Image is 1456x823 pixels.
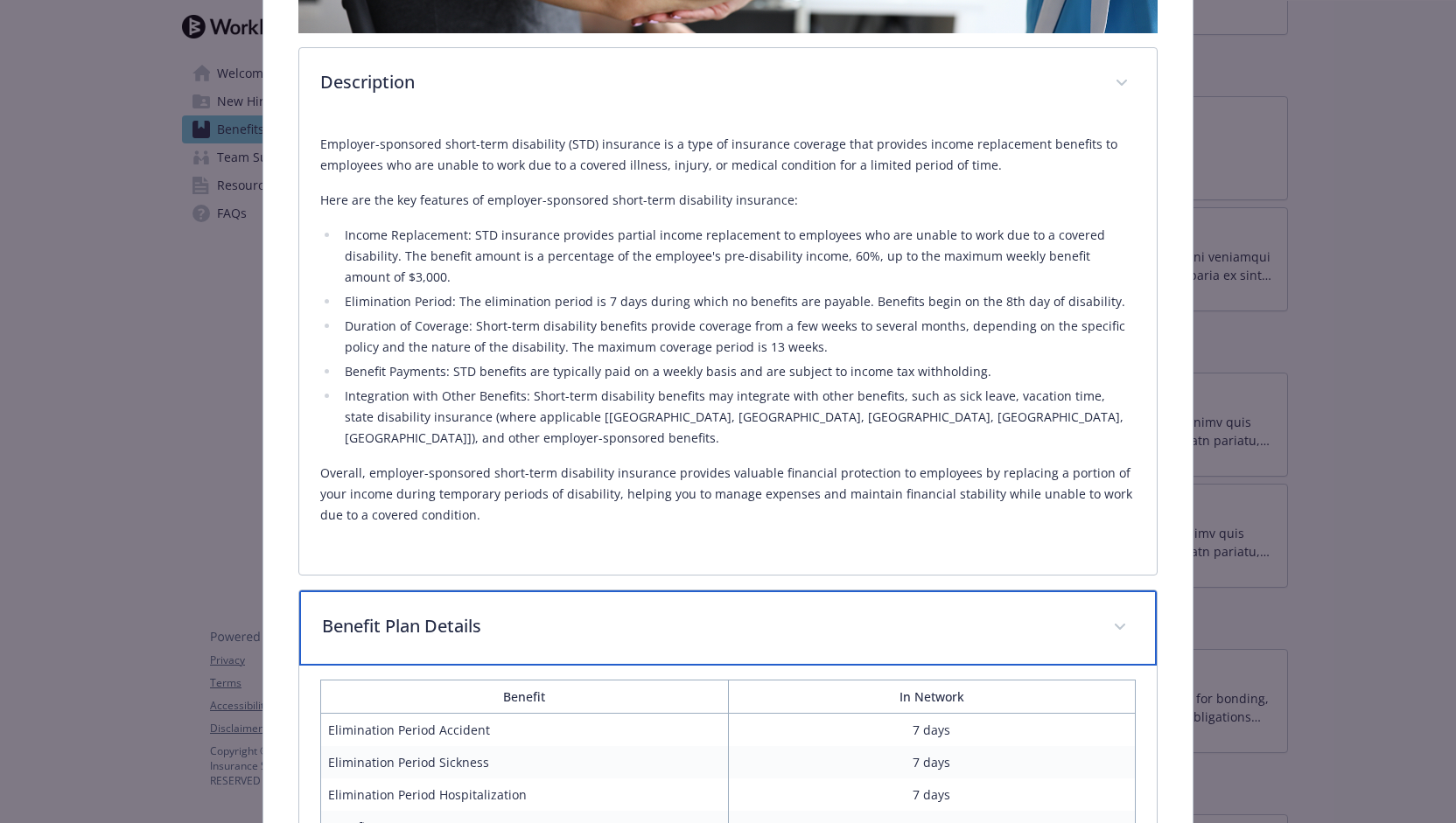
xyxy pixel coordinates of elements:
p: Overall, employer-sponsored short-term disability insurance provides valuable financial protectio... [320,463,1137,526]
li: Duration of Coverage: Short-term disability benefits provide coverage from a few weeks to several... [339,316,1137,358]
th: In Network [728,680,1136,713]
p: Benefit Plan Details [322,613,1093,639]
p: Description [320,69,1095,95]
div: Description [299,120,1158,575]
li: Integration with Other Benefits: Short-term disability benefits may integrate with other benefits... [339,386,1137,449]
th: Benefit [320,680,728,713]
div: Description [299,48,1158,120]
li: Income Replacement: STD insurance provides partial income replacement to employees who are unable... [339,225,1137,288]
div: Benefit Plan Details [299,590,1158,666]
li: Benefit Payments: STD benefits are typically paid on a weekly basis and are subject to income tax... [339,361,1137,382]
td: 7 days [728,713,1136,746]
p: Here are the key features of employer-sponsored short-term disability insurance: [320,190,1137,211]
p: Employer-sponsored short-term disability (STD) insurance is a type of insurance coverage that pro... [320,134,1137,176]
td: 7 days [728,746,1136,778]
td: Elimination Period Sickness [320,746,728,778]
li: Elimination Period: The elimination period is 7 days during which no benefits are payable. Benefi... [339,291,1137,312]
td: 7 days [728,778,1136,811]
td: Elimination Period Hospitalization [320,778,728,811]
td: Elimination Period Accident [320,713,728,746]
